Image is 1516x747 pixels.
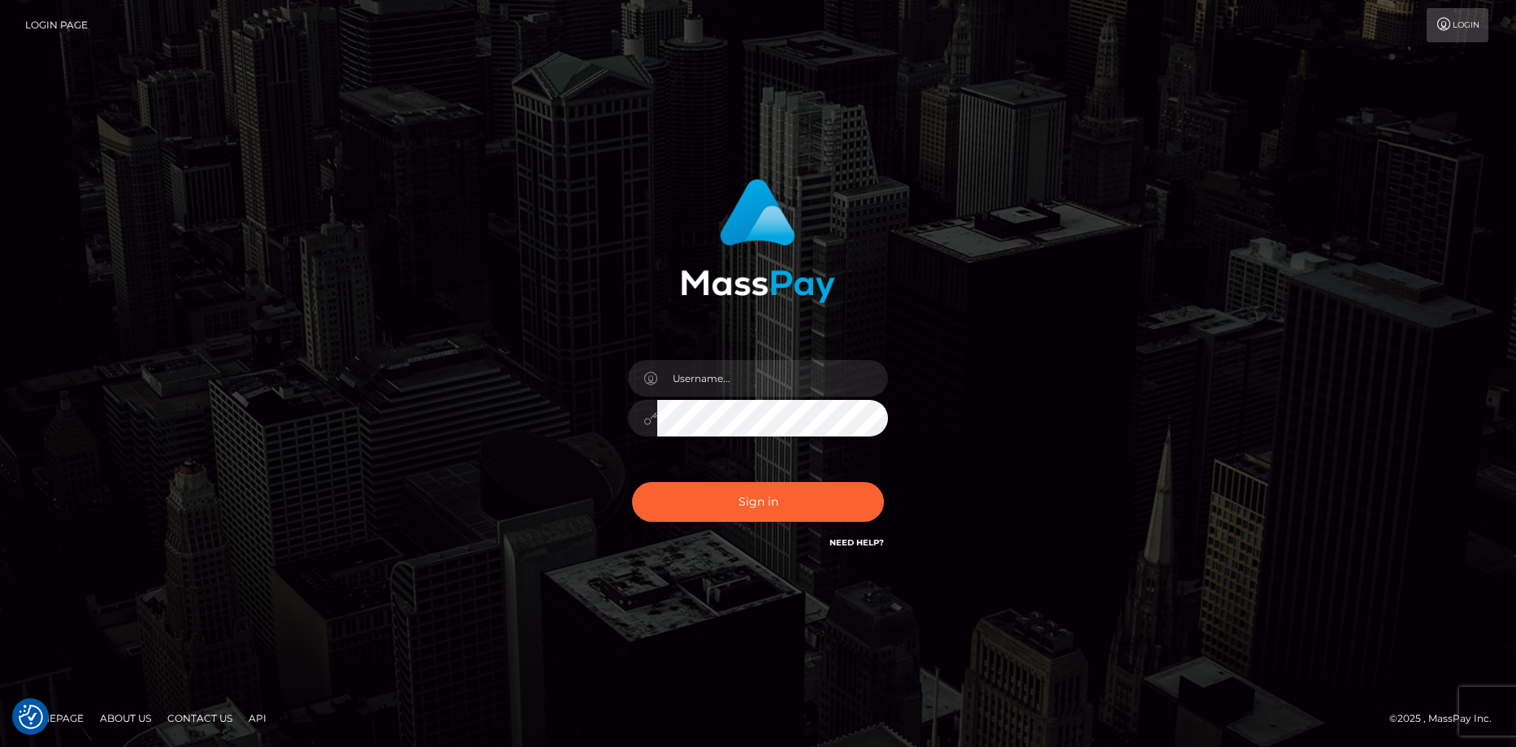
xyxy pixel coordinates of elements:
[657,360,888,397] input: Username...
[681,179,835,303] img: MassPay Login
[25,8,88,42] a: Login Page
[18,706,90,731] a: Homepage
[19,705,43,729] button: Consent Preferences
[1427,8,1488,42] a: Login
[1389,710,1504,727] div: © 2025 , MassPay Inc.
[632,482,884,522] button: Sign in
[829,537,884,548] a: Need Help?
[19,705,43,729] img: Revisit consent button
[161,706,239,731] a: Contact Us
[93,706,158,731] a: About Us
[242,706,273,731] a: API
